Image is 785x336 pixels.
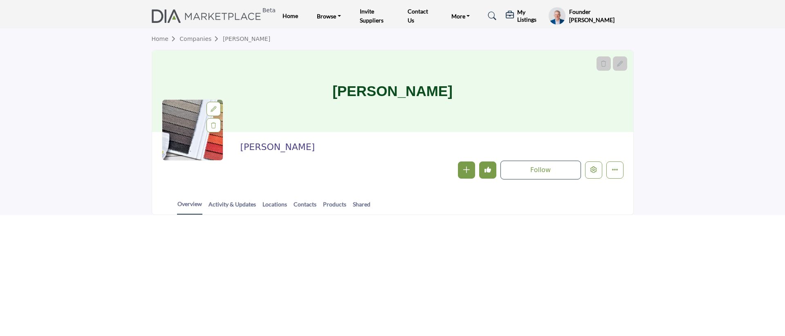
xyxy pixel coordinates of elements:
button: Edit company [585,161,602,179]
h5: My Listings [517,9,544,23]
a: Home [152,36,180,42]
button: More details [606,161,624,179]
a: Overview [177,199,202,215]
a: Locations [262,200,287,214]
a: Home [283,12,298,19]
button: Follow [500,161,581,179]
a: [PERSON_NAME] [223,36,270,42]
a: Companies [179,36,223,42]
button: Undo like [479,161,496,179]
a: Invite Suppliers [360,8,384,24]
div: Aspect Ratio:1:1,Size:400x400px [206,102,221,116]
div: Aspect Ratio:6:1,Size:1200x200px [613,56,627,71]
h6: Beta [262,7,276,14]
h1: [PERSON_NAME] [332,50,453,132]
a: More [446,10,476,22]
a: Products [323,200,347,214]
button: Show hide supplier dropdown [548,7,565,25]
h5: Founder [PERSON_NAME] [569,8,634,24]
img: site Logo [152,9,266,23]
h2: [PERSON_NAME] [240,142,465,152]
a: Browse [311,10,347,22]
a: Contacts [293,200,317,214]
a: Shared [352,200,371,214]
a: Beta [152,9,266,23]
a: Activity & Updates [208,200,256,214]
a: Contact Us [408,8,428,24]
a: Search [480,9,502,22]
div: My Listings [506,9,544,23]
